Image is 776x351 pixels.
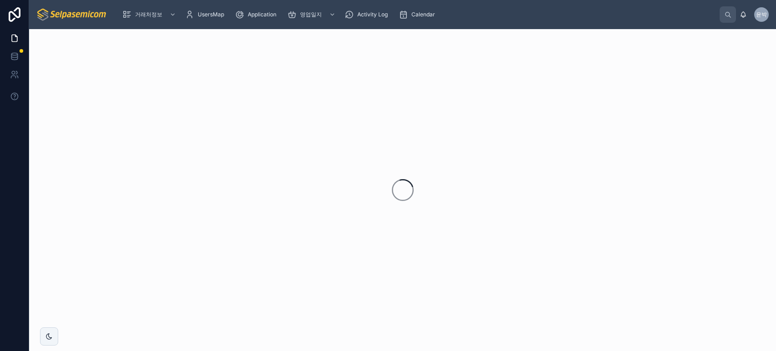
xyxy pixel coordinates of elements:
[232,6,283,23] a: Application
[411,11,435,18] span: Calendar
[756,11,767,18] span: 윤박
[115,5,720,25] div: scrollable content
[357,11,388,18] span: Activity Log
[396,6,441,23] a: Calendar
[248,11,276,18] span: Application
[342,6,394,23] a: Activity Log
[198,11,224,18] span: UsersMap
[300,11,322,18] span: 영업일지
[135,11,162,18] span: 거래처정보
[120,6,180,23] a: 거래처정보
[182,6,230,23] a: UsersMap
[285,6,340,23] a: 영업일지
[36,7,108,22] img: App logo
